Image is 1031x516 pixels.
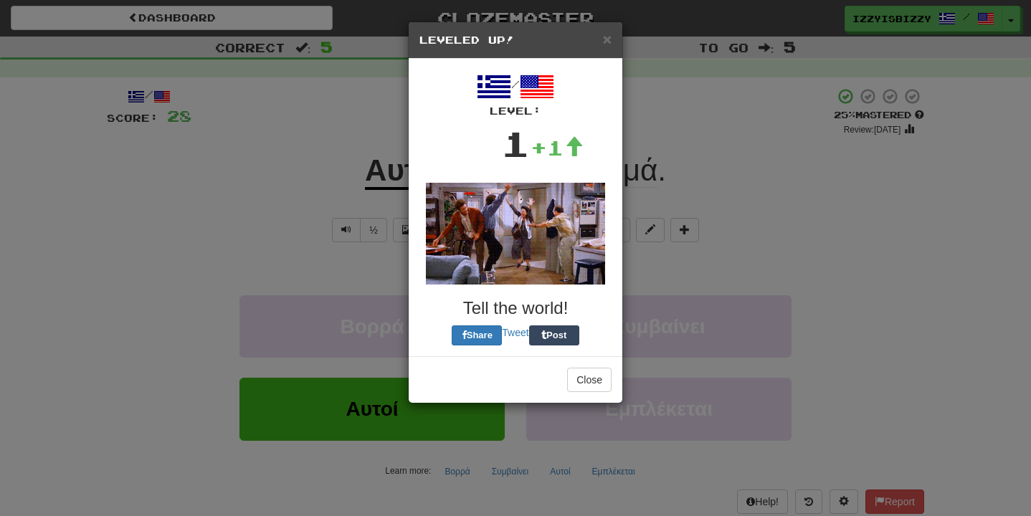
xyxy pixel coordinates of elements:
[529,325,579,345] button: Post
[426,183,605,285] img: seinfeld-ebe603044fff2fd1d3e1949e7ad7a701fffed037ac3cad15aebc0dce0abf9909.gif
[567,368,612,392] button: Close
[603,32,612,47] button: Close
[502,327,528,338] a: Tweet
[603,31,612,47] span: ×
[419,70,612,118] div: /
[452,325,502,345] button: Share
[501,118,531,168] div: 1
[419,104,612,118] div: Level:
[419,299,612,317] h3: Tell the world!
[531,133,584,162] div: +1
[419,33,612,47] h5: Leveled Up!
